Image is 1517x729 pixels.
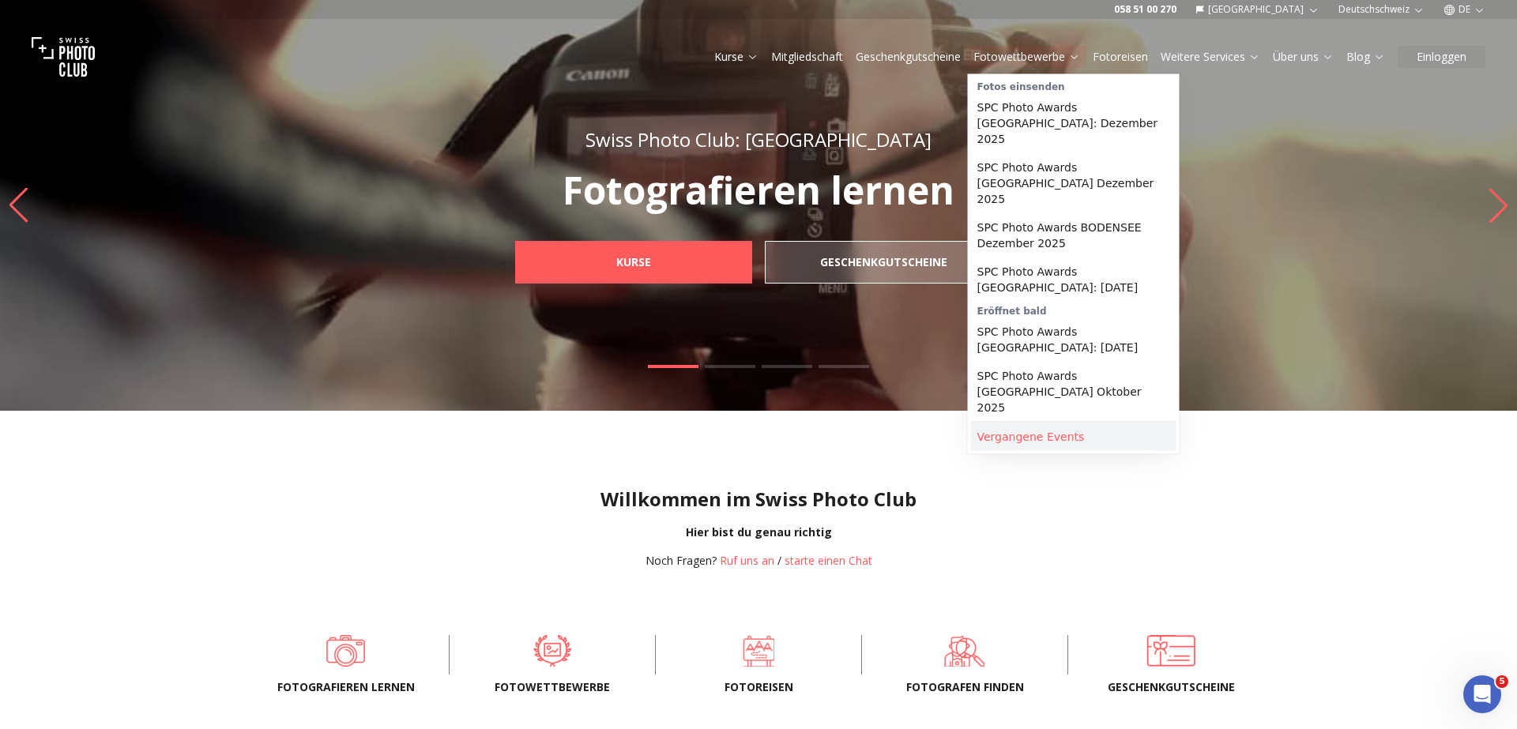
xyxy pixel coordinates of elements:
img: Swiss photo club [32,25,95,88]
div: Hier bist du genau richtig [13,524,1504,540]
span: Noch Fragen? [646,553,717,568]
a: Geschenkgutscheine [1094,635,1248,667]
a: Über uns [1273,49,1334,65]
button: Einloggen [1398,46,1485,68]
a: Fotowettbewerbe [475,635,630,667]
button: Mitgliedschaft [765,46,849,68]
span: Geschenkgutscheine [1094,679,1248,695]
button: Fotowettbewerbe [967,46,1086,68]
a: Mitgliedschaft [771,49,843,65]
h1: Willkommen im Swiss Photo Club [13,487,1504,512]
a: Geschenkgutscheine [856,49,961,65]
a: Fotografieren lernen [269,635,423,667]
a: Kurse [515,241,752,284]
span: Fotografen finden [887,679,1042,695]
a: SPC Photo Awards [GEOGRAPHIC_DATA]: Dezember 2025 [971,93,1176,153]
b: Kurse [616,254,651,270]
a: 058 51 00 270 [1114,3,1176,16]
button: Weitere Services [1154,46,1267,68]
a: Blog [1346,49,1385,65]
a: SPC Photo Awards [GEOGRAPHIC_DATA]: [DATE] [971,318,1176,362]
span: Fotowettbewerbe [475,679,630,695]
span: 5 [1496,675,1508,688]
div: / [646,553,872,569]
b: Geschenkgutscheine [820,254,947,270]
button: Über uns [1267,46,1340,68]
a: SPC Photo Awards [GEOGRAPHIC_DATA]: [DATE] [971,257,1176,302]
button: Geschenkgutscheine [849,46,967,68]
div: Fotos einsenden [971,77,1176,93]
a: SPC Photo Awards [GEOGRAPHIC_DATA] Dezember 2025 [971,153,1176,213]
span: Swiss Photo Club: [GEOGRAPHIC_DATA] [585,126,932,152]
a: Geschenkgutscheine [765,241,1002,284]
span: Fotografieren lernen [269,679,423,695]
a: Fotoreisen [681,635,836,667]
a: Kurse [714,49,758,65]
a: SPC Photo Awards BODENSEE Dezember 2025 [971,213,1176,257]
a: Weitere Services [1161,49,1260,65]
a: SPC Photo Awards [GEOGRAPHIC_DATA] Oktober 2025 [971,362,1176,422]
button: Blog [1340,46,1391,68]
button: starte einen Chat [785,553,872,569]
a: Ruf uns an [720,553,774,568]
a: Vergangene Events [971,423,1176,451]
a: Fotowettbewerbe [973,49,1080,65]
a: Fotografen finden [887,635,1042,667]
span: Fotoreisen [681,679,836,695]
p: Fotografieren lernen [480,171,1037,209]
a: Fotoreisen [1093,49,1148,65]
iframe: Intercom live chat [1463,675,1501,713]
div: Eröffnet bald [971,302,1176,318]
button: Kurse [708,46,765,68]
button: Fotoreisen [1086,46,1154,68]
